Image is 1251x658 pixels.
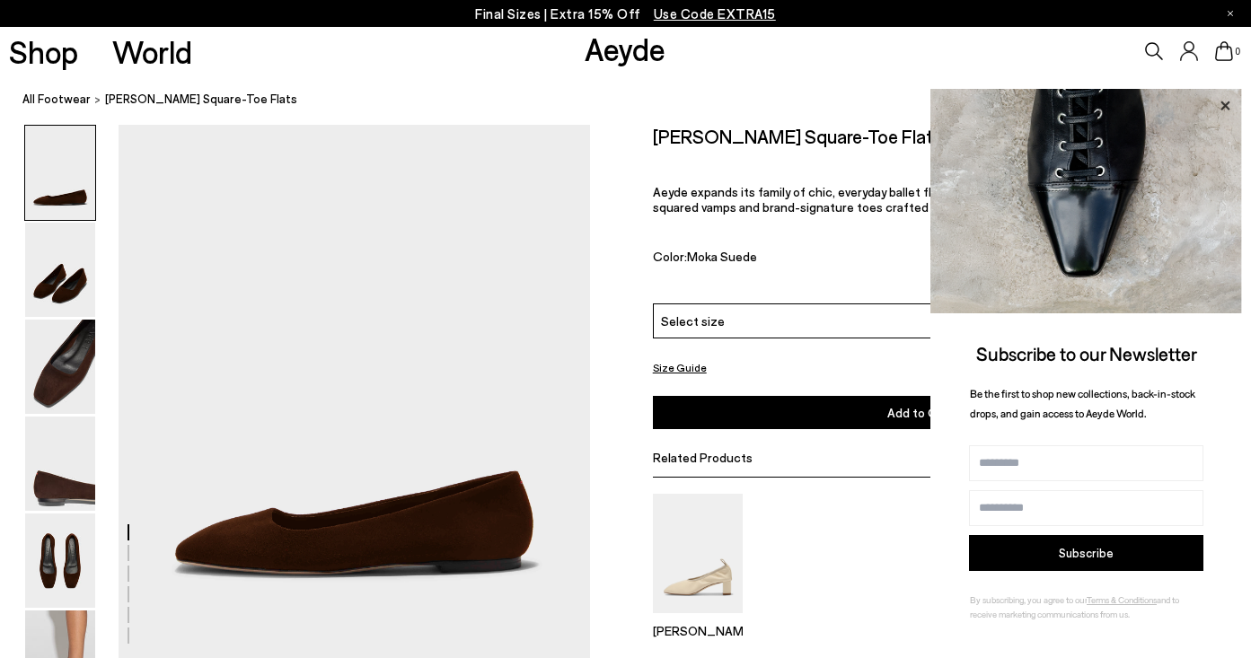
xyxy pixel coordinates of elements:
button: Size Guide [653,356,707,379]
a: Narissa Ruched Pumps [PERSON_NAME] [653,601,743,638]
span: Moka Suede [687,249,757,264]
img: Ida Suede Square-Toe Flats - Image 5 [25,513,95,608]
span: Select size [661,311,725,330]
span: [PERSON_NAME] Square-Toe Flats [105,90,297,109]
a: All Footwear [22,90,91,109]
button: Subscribe [969,535,1203,571]
span: Navigate to /collections/ss25-final-sizes [654,5,776,22]
span: Add to Cart [887,405,954,420]
img: ca3f721fb6ff708a270709c41d776025.jpg [930,89,1242,313]
a: World [112,36,192,67]
a: Terms & Conditions [1087,594,1157,605]
a: Aeyde [585,30,665,67]
a: 0 [1215,41,1233,61]
span: Related Products [653,450,753,465]
img: Ida Suede Square-Toe Flats - Image 3 [25,320,95,414]
div: Color: [653,249,1035,269]
p: Aeyde expands its family of chic, everyday ballet flats with [PERSON_NAME]. This pair has squared... [653,184,1189,215]
p: [PERSON_NAME] [653,623,743,638]
img: Ida Suede Square-Toe Flats - Image 4 [25,417,95,511]
a: Shop [9,36,78,67]
img: Ida Suede Square-Toe Flats - Image 2 [25,223,95,317]
span: 0 [1233,47,1242,57]
img: Narissa Ruched Pumps [653,494,743,613]
span: Be the first to shop new collections, back-in-stock drops, and gain access to Aeyde World. [970,387,1195,420]
span: By subscribing, you agree to our [970,594,1087,605]
h2: [PERSON_NAME] Square-Toe Flats [653,125,942,147]
p: Final Sizes | Extra 15% Off [475,3,776,25]
img: Ida Suede Square-Toe Flats - Image 1 [25,126,95,220]
span: Subscribe to our Newsletter [976,342,1197,364]
nav: breadcrumb [22,75,1251,125]
button: Add to Cart [653,396,1189,429]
